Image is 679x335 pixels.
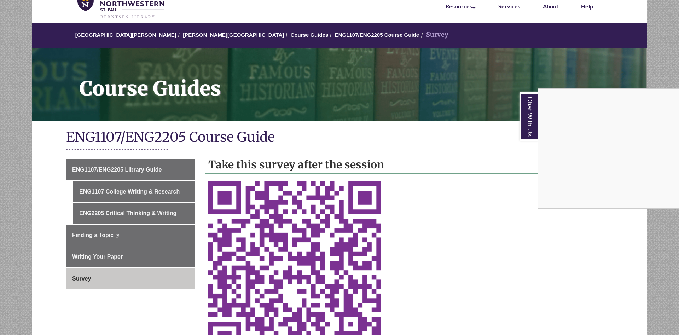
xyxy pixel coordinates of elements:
div: Chat With Us [538,88,679,209]
a: Resources [446,3,476,10]
a: Services [498,3,520,10]
a: Help [581,3,593,10]
a: Chat With Us [520,92,538,141]
a: About [543,3,558,10]
iframe: Chat Widget [538,89,679,208]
